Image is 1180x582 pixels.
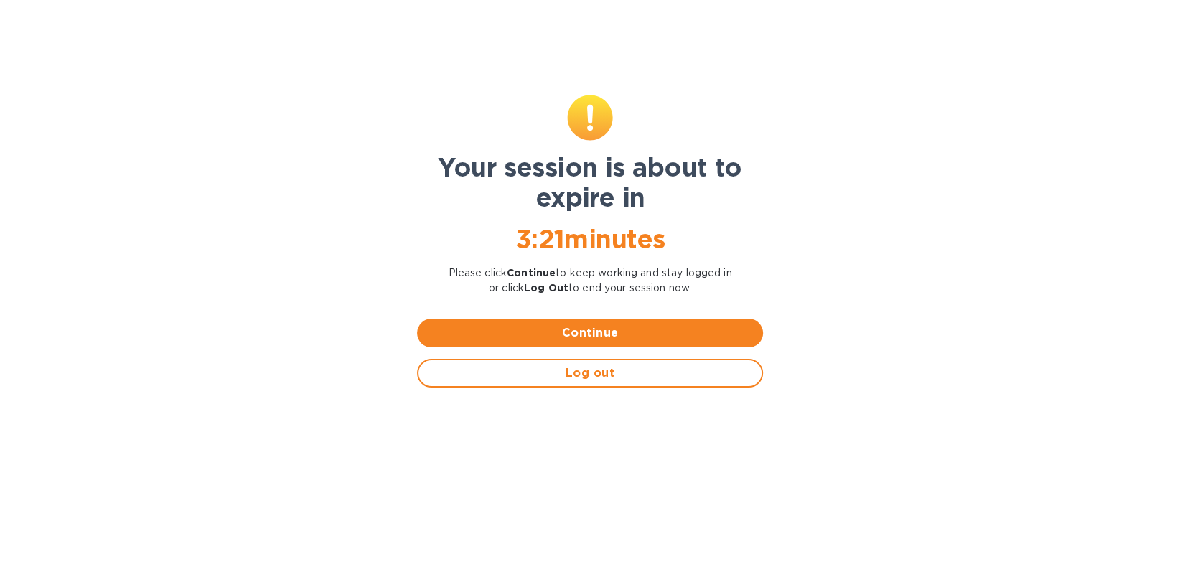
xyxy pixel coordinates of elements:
span: Log out [430,365,750,382]
b: Continue [507,267,556,278]
h1: Your session is about to expire in [417,152,763,212]
button: Continue [417,319,763,347]
span: Continue [429,324,751,342]
b: Log Out [524,282,568,294]
button: Log out [417,359,763,388]
h1: 3 : 21 minutes [417,224,763,254]
p: Please click to keep working and stay logged in or click to end your session now. [417,266,763,296]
